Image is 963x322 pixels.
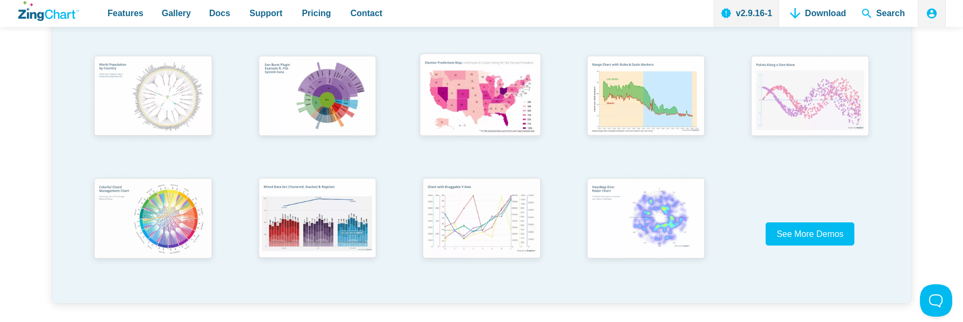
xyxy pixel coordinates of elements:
[563,51,728,173] a: Range Chart with Rultes & Scale Markers
[400,51,564,173] a: Election Predictions Map
[87,51,218,145] img: World Population by Country
[400,173,564,295] a: Chart with Draggable Y-Axis
[18,1,79,21] a: ZingChart Logo. Click to return to the homepage
[302,6,331,20] span: Pricing
[413,48,548,145] img: Election Predictions Map
[563,173,728,295] a: Heatmap Over Radar Chart
[766,222,854,246] a: See More Demos
[209,6,230,20] span: Docs
[920,284,952,317] iframe: Toggle Customer Support
[235,173,400,295] a: Mixed Data Set (Clustered, Stacked, and Regular)
[71,51,236,173] a: World Population by Country
[252,51,383,144] img: Sun Burst Plugin Example ft. File System Data
[162,6,191,20] span: Gallery
[728,51,893,173] a: Points Along a Sine Wave
[744,51,875,144] img: Points Along a Sine Wave
[776,229,844,239] span: See More Demos
[580,51,711,145] img: Range Chart with Rultes & Scale Markers
[249,6,282,20] span: Support
[416,173,547,267] img: Chart with Draggable Y-Axis
[580,173,711,267] img: Heatmap Over Radar Chart
[235,51,400,173] a: Sun Burst Plugin Example ft. File System Data
[351,6,383,20] span: Contact
[108,6,144,20] span: Features
[87,173,218,267] img: Colorful Chord Management Chart
[252,173,383,267] img: Mixed Data Set (Clustered, Stacked, and Regular)
[71,173,236,295] a: Colorful Chord Management Chart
